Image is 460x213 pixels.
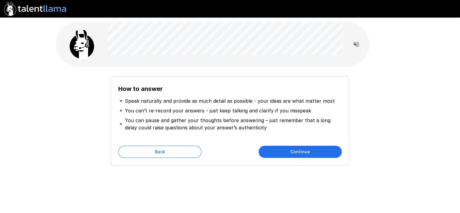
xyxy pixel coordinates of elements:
[259,146,342,158] button: Continue
[350,38,362,50] button: Read questions aloud
[67,29,97,59] img: llama_clean.png
[118,146,201,158] button: Back
[118,85,163,92] b: How to answer
[125,117,340,131] p: You can pause and gather your thoughts before answering – just remember that a long delay could r...
[125,107,311,114] p: You can’t re-record your answers - just keep talking and clarify if you misspeak
[125,97,335,105] p: Speak naturally and provide as much detail as possible - your ideas are what matter most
